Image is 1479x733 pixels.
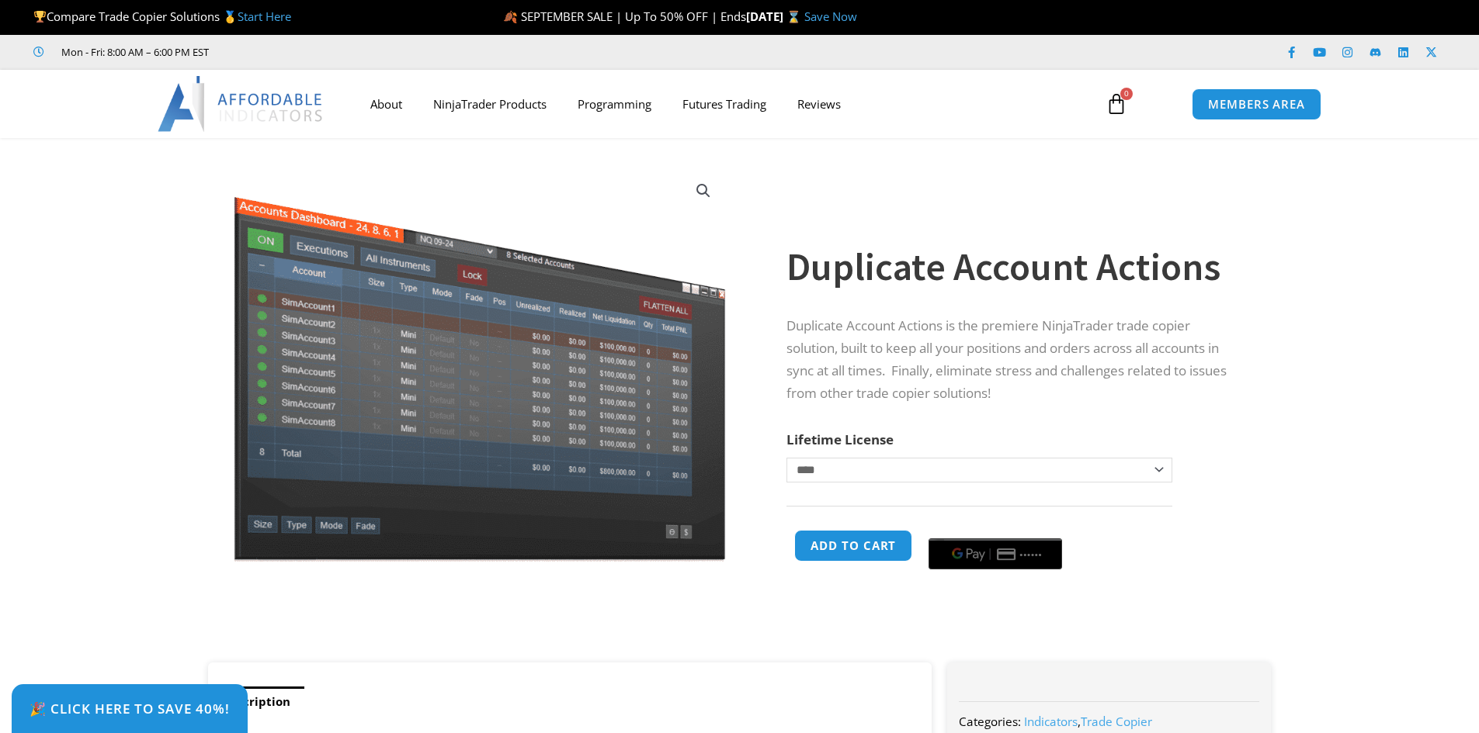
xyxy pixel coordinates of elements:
p: Duplicate Account Actions is the premiere NinjaTrader trade copier solution, built to keep all yo... [786,315,1240,405]
strong: [DATE] ⌛ [746,9,804,24]
a: About [355,86,418,122]
text: •••••• [1021,549,1044,560]
span: 🍂 SEPTEMBER SALE | Up To 50% OFF | Ends [503,9,746,24]
a: NinjaTrader Products [418,86,562,122]
a: Futures Trading [667,86,782,122]
nav: Menu [355,86,1088,122]
a: MEMBERS AREA [1192,88,1321,120]
a: Start Here [238,9,291,24]
button: Buy with GPay [929,538,1062,569]
a: 🎉 Click Here to save 40%! [12,684,248,733]
a: Reviews [782,86,856,122]
h1: Duplicate Account Actions [786,240,1240,294]
span: MEMBERS AREA [1208,99,1305,110]
img: 🏆 [34,11,46,22]
span: Mon - Fri: 8:00 AM – 6:00 PM EST [57,43,209,61]
a: 0 [1082,81,1151,126]
span: 🎉 Click Here to save 40%! [30,702,230,715]
span: 0 [1120,88,1133,100]
button: Add to cart [794,530,912,562]
img: Screenshot 2024-08-26 15414455555 | Affordable Indicators – NinjaTrader [230,165,729,562]
img: LogoAI | Affordable Indicators – NinjaTrader [158,76,325,132]
a: Save Now [804,9,857,24]
span: Compare Trade Copier Solutions 🥇 [33,9,291,24]
a: Programming [562,86,667,122]
iframe: Secure payment input frame [925,527,1065,529]
iframe: Customer reviews powered by Trustpilot [231,44,463,60]
a: View full-screen image gallery [689,177,717,205]
label: Lifetime License [786,430,894,448]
